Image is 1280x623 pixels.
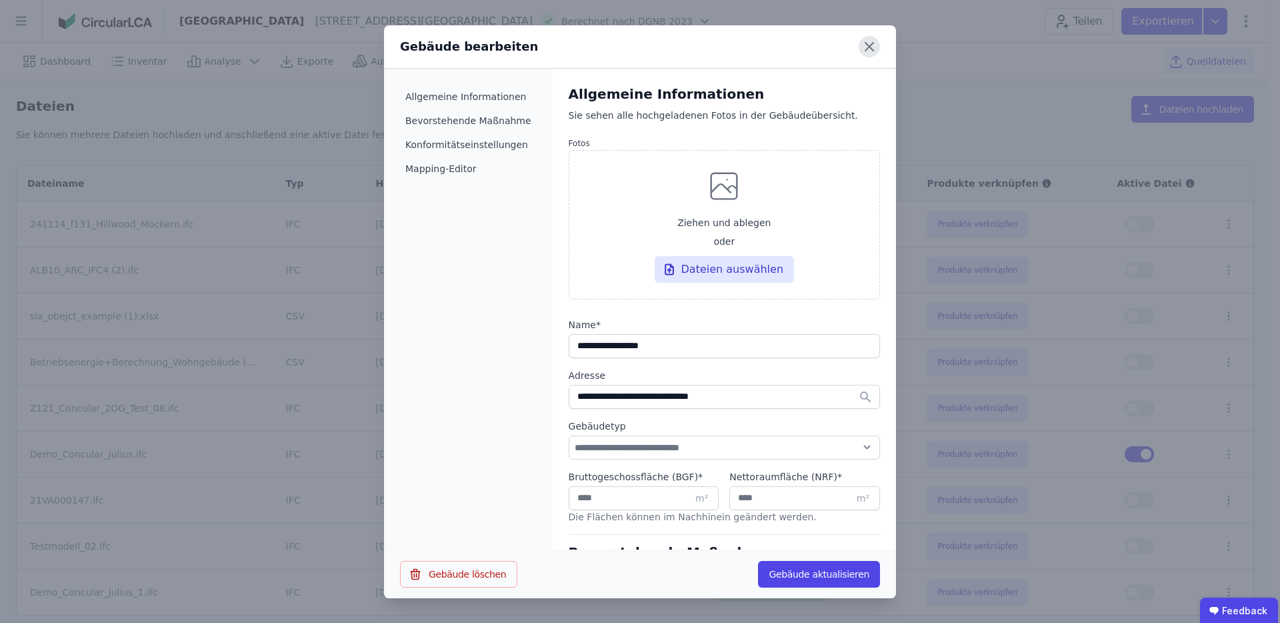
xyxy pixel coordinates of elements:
[857,492,869,505] span: m²
[695,492,708,505] span: m²
[729,470,880,484] label: audits.requiredField
[569,318,880,332] label: audits.requiredField
[569,85,880,103] div: Allgemeine Informationen
[400,37,538,56] div: Gebäude bearbeiten
[569,138,880,149] label: Fotos
[569,510,880,532] div: Die Flächen können im Nachhinein geändert werden.
[400,157,537,181] li: Mapping-Editor
[569,543,880,562] div: Bevorstehende Maßnahme
[400,109,537,133] li: Bevorstehende Maßnahme
[400,133,537,157] li: Konformitätseinstellungen
[569,470,719,484] label: audits.requiredField
[400,85,537,109] li: Allgemeine Informationen
[655,256,795,283] div: Dateien auswählen
[569,420,880,433] label: Gebäudetyp
[713,235,735,248] span: oder
[677,216,771,229] span: Ziehen und ablegen
[569,369,880,382] label: Adresse
[569,109,880,135] div: Sie sehen alle hochgeladenen Fotos in der Gebäudeübersicht.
